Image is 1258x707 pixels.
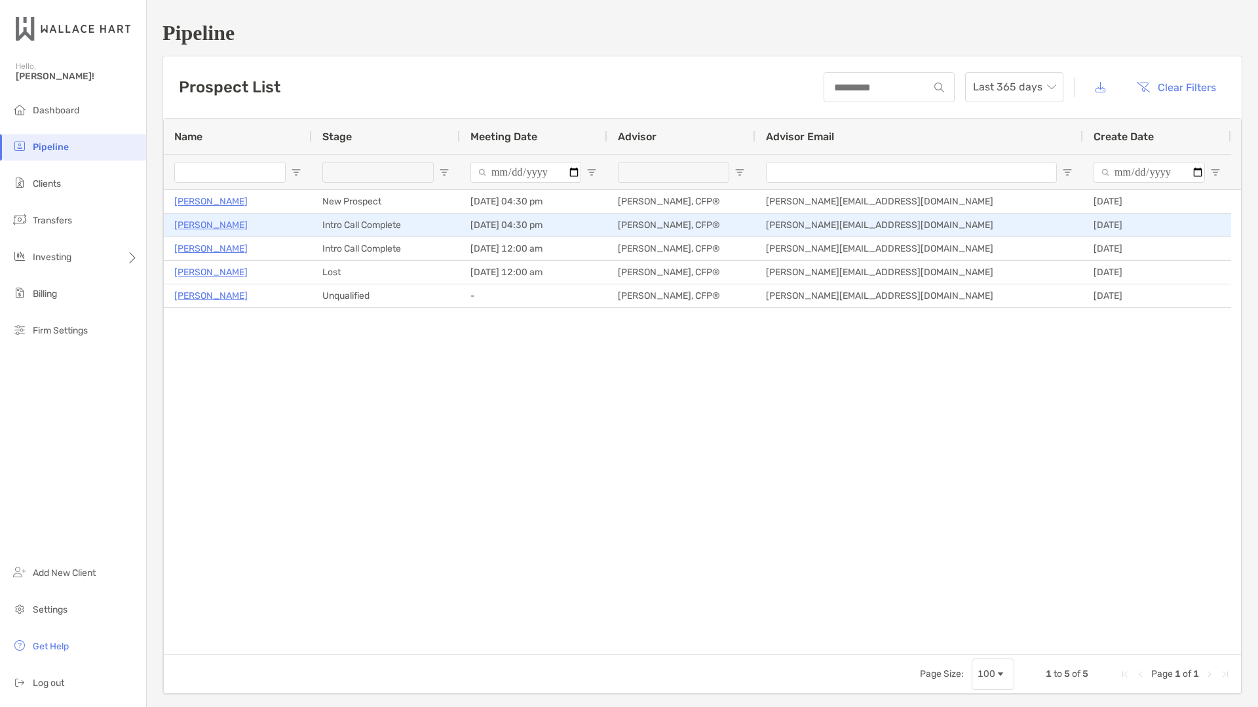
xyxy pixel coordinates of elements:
[978,668,995,679] div: 100
[33,604,67,615] span: Settings
[12,248,28,264] img: investing icon
[439,167,449,178] button: Open Filter Menu
[174,130,202,143] span: Name
[322,130,352,143] span: Stage
[755,284,1083,307] div: [PERSON_NAME][EMAIL_ADDRESS][DOMAIN_NAME]
[33,567,96,579] span: Add New Client
[460,261,607,284] div: [DATE] 12:00 am
[12,674,28,690] img: logout icon
[174,162,286,183] input: Name Filter Input
[1046,668,1052,679] span: 1
[1175,668,1181,679] span: 1
[16,71,138,82] span: [PERSON_NAME]!
[12,601,28,617] img: settings icon
[460,284,607,307] div: -
[12,638,28,653] img: get-help icon
[1204,669,1215,679] div: Next Page
[12,138,28,154] img: pipeline icon
[33,142,69,153] span: Pipeline
[607,214,755,237] div: [PERSON_NAME], CFP®
[174,240,248,257] a: [PERSON_NAME]
[174,264,248,280] a: [PERSON_NAME]
[33,105,79,116] span: Dashboard
[973,73,1056,102] span: Last 365 days
[33,288,57,299] span: Billing
[12,175,28,191] img: clients icon
[1183,668,1191,679] span: of
[33,252,71,263] span: Investing
[1082,668,1088,679] span: 5
[1210,167,1221,178] button: Open Filter Menu
[12,102,28,117] img: dashboard icon
[1094,162,1205,183] input: Create Date Filter Input
[1064,668,1070,679] span: 5
[1072,668,1080,679] span: of
[1151,668,1173,679] span: Page
[470,162,581,183] input: Meeting Date Filter Input
[1083,190,1231,213] div: [DATE]
[1120,669,1130,679] div: First Page
[312,190,460,213] div: New Prospect
[920,668,964,679] div: Page Size:
[1094,130,1154,143] span: Create Date
[1126,73,1226,102] button: Clear Filters
[174,217,248,233] a: [PERSON_NAME]
[1193,668,1199,679] span: 1
[1083,214,1231,237] div: [DATE]
[470,130,537,143] span: Meeting Date
[33,178,61,189] span: Clients
[33,678,64,689] span: Log out
[1135,669,1146,679] div: Previous Page
[734,167,745,178] button: Open Filter Menu
[755,261,1083,284] div: [PERSON_NAME][EMAIL_ADDRESS][DOMAIN_NAME]
[755,214,1083,237] div: [PERSON_NAME][EMAIL_ADDRESS][DOMAIN_NAME]
[12,285,28,301] img: billing icon
[33,325,88,336] span: Firm Settings
[766,130,834,143] span: Advisor Email
[1062,167,1073,178] button: Open Filter Menu
[607,190,755,213] div: [PERSON_NAME], CFP®
[1220,669,1230,679] div: Last Page
[33,641,69,652] span: Get Help
[33,215,72,226] span: Transfers
[16,5,130,52] img: Zoe Logo
[766,162,1057,183] input: Advisor Email Filter Input
[174,288,248,304] a: [PERSON_NAME]
[972,659,1014,690] div: Page Size
[312,214,460,237] div: Intro Call Complete
[1083,261,1231,284] div: [DATE]
[460,190,607,213] div: [DATE] 04:30 pm
[12,564,28,580] img: add_new_client icon
[291,167,301,178] button: Open Filter Menu
[12,322,28,337] img: firm-settings icon
[312,237,460,260] div: Intro Call Complete
[312,261,460,284] div: Lost
[12,212,28,227] img: transfers icon
[312,284,460,307] div: Unqualified
[607,284,755,307] div: [PERSON_NAME], CFP®
[174,193,248,210] a: [PERSON_NAME]
[755,237,1083,260] div: [PERSON_NAME][EMAIL_ADDRESS][DOMAIN_NAME]
[1083,284,1231,307] div: [DATE]
[1054,668,1062,679] span: to
[586,167,597,178] button: Open Filter Menu
[460,214,607,237] div: [DATE] 04:30 pm
[618,130,657,143] span: Advisor
[162,21,1242,45] h1: Pipeline
[1083,237,1231,260] div: [DATE]
[460,237,607,260] div: [DATE] 12:00 am
[179,78,280,96] h3: Prospect List
[607,237,755,260] div: [PERSON_NAME], CFP®
[755,190,1083,213] div: [PERSON_NAME][EMAIL_ADDRESS][DOMAIN_NAME]
[934,83,944,92] img: input icon
[607,261,755,284] div: [PERSON_NAME], CFP®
